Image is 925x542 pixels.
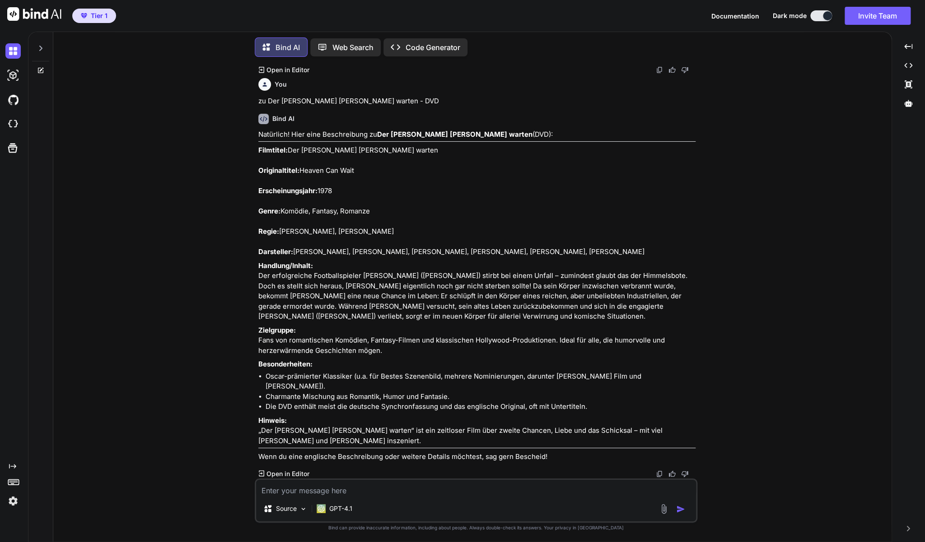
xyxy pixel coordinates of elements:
li: Die DVD enthält meist die deutsche Synchronfassung und das englische Original, oft mit Untertiteln. [266,402,696,412]
strong: Hinweis: [258,416,287,425]
img: attachment [659,504,669,514]
span: Tier 1 [91,11,107,20]
img: Bind AI [7,7,61,21]
img: settings [5,493,21,509]
p: Open in Editor [266,65,309,74]
button: premiumTier 1 [72,9,116,23]
img: darkAi-studio [5,68,21,83]
button: Documentation [711,11,759,21]
p: Open in Editor [266,469,309,478]
p: Natürlich! Hier eine Beschreibung zu (DVD): [258,130,696,140]
h6: Bind AI [272,114,294,123]
p: Der erfolgreiche Footballspieler [PERSON_NAME] ([PERSON_NAME]) stirbt bei einem Unfall – zumindes... [258,261,696,322]
strong: Originaltitel: [258,166,299,175]
p: Bind can provide inaccurate information, including about people. Always double-check its answers.... [255,524,697,531]
p: Code Generator [406,42,460,53]
li: Oscar-prämierter Klassiker (u.a. für Bestes Szenenbild, mehrere Nominierungen, darunter [PERSON_N... [266,371,696,392]
strong: Genre: [258,207,280,215]
strong: Filmtitel: [258,146,288,154]
img: like [668,66,676,74]
p: Bind AI [276,42,300,53]
strong: Darsteller: [258,247,293,256]
img: GPT-4.1 [317,504,326,513]
img: Pick Models [299,505,307,513]
strong: Handlung/Inhalt: [258,261,313,270]
button: Invite Team [845,7,911,25]
img: cloudideIcon [5,116,21,132]
strong: Besonderheiten: [258,360,313,368]
strong: Zielgruppe: [258,326,296,334]
span: Dark mode [773,11,807,20]
p: Web Search [332,42,374,53]
h6: You [275,80,287,89]
strong: Regie: [258,227,279,236]
p: GPT-4.1 [329,504,352,513]
img: icon [676,505,685,514]
p: Der [PERSON_NAME] [PERSON_NAME] warten Heaven Can Wait 1978 Komödie, Fantasy, Romanze [PERSON_NAM... [258,145,696,257]
p: Fans von romantischen Komödien, Fantasy-Filmen und klassischen Hollywood-Produktionen. Ideal für ... [258,325,696,356]
p: Wenn du eine englische Beschreibung oder weitere Details möchtest, sag gern Bescheid! [258,452,696,462]
img: darkChat [5,43,21,59]
strong: Erscheinungsjahr: [258,186,318,195]
img: copy [656,66,663,74]
p: Source [276,504,297,513]
img: dislike [681,470,688,477]
span: Documentation [711,12,759,20]
img: githubDark [5,92,21,107]
p: zu Der [PERSON_NAME] [PERSON_NAME] warten - DVD [258,96,696,107]
li: Charmante Mischung aus Romantik, Humor und Fantasie. [266,392,696,402]
img: dislike [681,66,688,74]
img: copy [656,470,663,477]
img: like [668,470,676,477]
img: premium [81,13,87,19]
strong: Der [PERSON_NAME] [PERSON_NAME] warten [377,130,533,139]
p: „Der [PERSON_NAME] [PERSON_NAME] warten“ ist ein zeitloser Film über zweite Chancen, Liebe und da... [258,416,696,446]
